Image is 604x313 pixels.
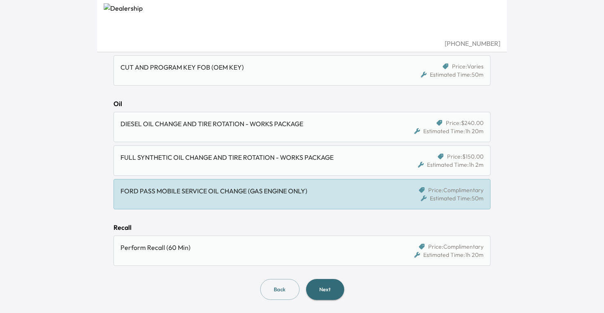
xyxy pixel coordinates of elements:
[414,251,484,259] div: Estimated Time: 1h 20m
[447,152,484,161] span: Price: $150.00
[114,222,490,232] div: Recall
[114,99,490,109] div: Oil
[428,243,484,251] span: Price: Complimentary
[414,127,484,135] div: Estimated Time: 1h 20m
[421,194,484,202] div: Estimated Time: 50m
[120,243,386,252] div: Perform Recall (60 Min)
[104,39,500,48] div: [PHONE_NUMBER]
[446,119,484,127] span: Price: $240.00
[120,152,386,162] div: FULL SYNTHETIC OIL CHANGE AND TIRE ROTATION - WORKS PACKAGE
[428,186,484,194] span: Price: Complimentary
[421,70,484,79] div: Estimated Time: 50m
[120,119,386,129] div: DIESEL OIL CHANGE AND TIRE ROTATION - WORKS PACKAGE
[306,279,344,300] button: Next
[452,62,484,70] span: Price: Varies
[260,279,300,300] button: Back
[104,3,500,39] img: Dealership
[120,62,386,72] div: CUT AND PROGRAM KEY FOB (OEM KEY)
[418,161,484,169] div: Estimated Time: 1h 2m
[120,186,386,196] div: FORD PASS MOBILE SERVICE OIL CHANGE (GAS ENGINE ONLY)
